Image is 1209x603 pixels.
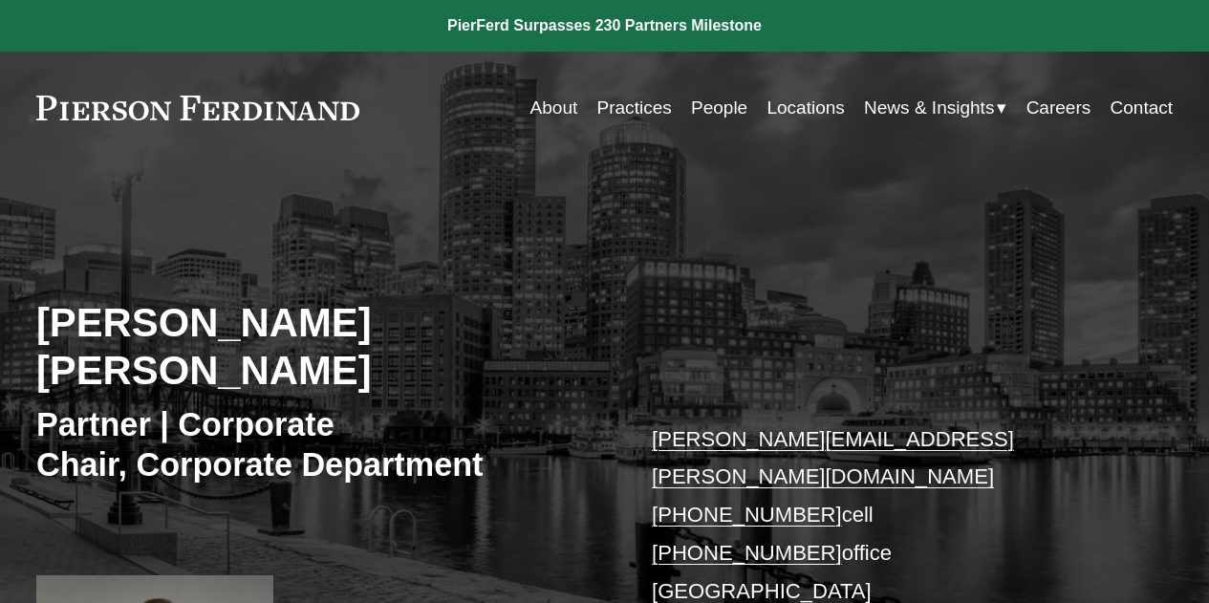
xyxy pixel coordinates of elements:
[1026,90,1091,126] a: Careers
[1111,90,1174,126] a: Contact
[652,503,842,527] a: [PHONE_NUMBER]
[766,90,844,126] a: Locations
[652,427,1014,489] a: [PERSON_NAME][EMAIL_ADDRESS][PERSON_NAME][DOMAIN_NAME]
[864,92,994,124] span: News & Insights
[691,90,747,126] a: People
[597,90,672,126] a: Practices
[652,541,842,565] a: [PHONE_NUMBER]
[36,299,605,396] h2: [PERSON_NAME] [PERSON_NAME]
[530,90,578,126] a: About
[864,90,1006,126] a: folder dropdown
[36,404,605,485] h3: Partner | Corporate Chair, Corporate Department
